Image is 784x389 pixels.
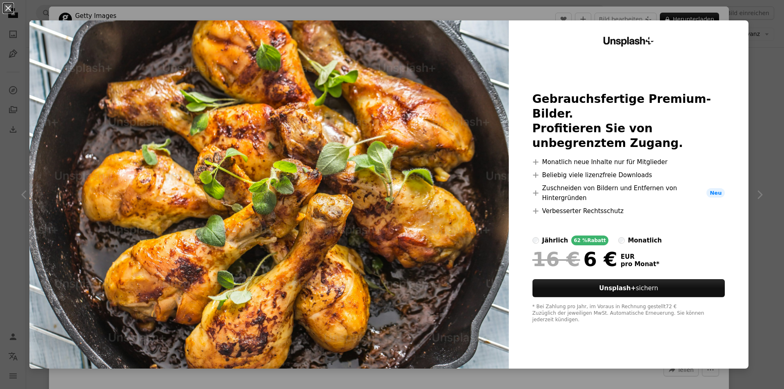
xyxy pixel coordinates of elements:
[599,285,636,292] strong: Unsplash+
[542,236,568,245] div: jährlich
[532,92,725,151] h2: Gebrauchsfertige Premium-Bilder. Profitieren Sie von unbegrenztem Zugang.
[618,237,625,244] input: monatlich
[532,304,725,323] div: * Bei Zahlung pro Jahr, im Voraus in Rechnung gestellt 72 € Zuzüglich der jeweiligen MwSt. Automa...
[532,237,539,244] input: jährlich62 %Rabatt
[532,279,725,297] button: Unsplash+sichern
[621,253,659,260] span: EUR
[532,206,725,216] li: Verbesserter Rechtsschutz
[532,170,725,180] li: Beliebig viele lizenzfreie Downloads
[532,183,725,203] li: Zuschneiden von Bildern und Entfernen von Hintergründen
[621,260,659,268] span: pro Monat *
[532,157,725,167] li: Monatlich neue Inhalte nur für Mitglieder
[706,188,725,198] span: Neu
[532,249,580,270] span: 16 €
[628,236,662,245] div: monatlich
[532,249,617,270] div: 6 €
[571,236,608,245] div: 62 % Rabatt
